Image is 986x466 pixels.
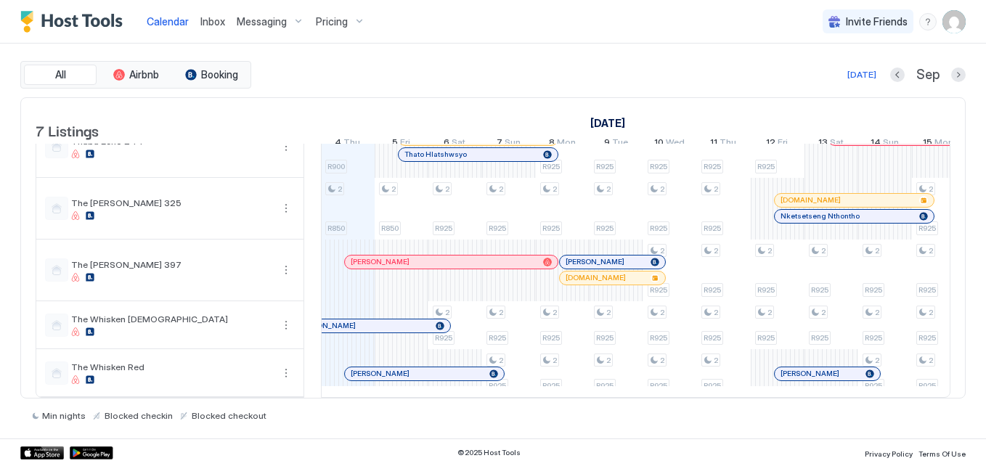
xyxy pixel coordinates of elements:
[351,257,410,266] span: [PERSON_NAME]
[720,136,736,152] span: Thu
[867,134,903,155] a: September 14, 2025
[650,333,667,343] span: R925
[846,15,908,28] span: Invite Friends
[596,381,614,391] span: R925
[919,134,957,155] a: September 15, 2025
[767,246,772,256] span: 2
[557,136,576,152] span: Mon
[553,184,557,194] span: 2
[200,15,225,28] span: Inbox
[767,308,772,317] span: 2
[918,449,966,458] span: Terms Of Use
[147,15,189,28] span: Calendar
[493,134,524,155] a: September 7, 2025
[549,136,555,152] span: 8
[865,381,882,391] span: R925
[99,65,172,85] button: Airbnb
[542,224,560,233] span: R925
[392,136,398,152] span: 5
[650,224,667,233] span: R925
[918,224,936,233] span: R925
[875,308,879,317] span: 2
[650,285,667,295] span: R925
[916,67,940,83] span: Sep
[499,356,503,365] span: 2
[651,134,688,155] a: September 10, 2025
[704,381,721,391] span: R925
[919,13,937,30] div: menu
[105,410,173,421] span: Blocked checkin
[942,10,966,33] div: User profile
[929,356,933,365] span: 2
[277,200,295,217] div: menu
[923,136,932,152] span: 15
[457,448,521,457] span: © 2025 Host Tools
[71,197,272,208] span: The [PERSON_NAME] 325
[650,381,667,391] span: R925
[499,308,503,317] span: 2
[714,356,718,365] span: 2
[192,410,266,421] span: Blocked checkout
[316,15,348,28] span: Pricing
[505,136,521,152] span: Sun
[815,134,847,155] a: September 13, 2025
[606,356,611,365] span: 2
[70,446,113,459] a: Google Play Store
[704,285,721,295] span: R925
[542,162,560,171] span: R925
[381,224,399,233] span: R850
[338,184,342,194] span: 2
[201,68,238,81] span: Booking
[277,364,295,382] button: More options
[566,273,626,282] span: [DOMAIN_NAME]
[778,136,788,152] span: Fri
[766,136,775,152] span: 12
[42,410,86,421] span: Min nights
[277,364,295,382] div: menu
[129,68,159,81] span: Airbnb
[435,224,452,233] span: R925
[865,333,882,343] span: R925
[951,68,966,82] button: Next month
[24,65,97,85] button: All
[277,200,295,217] button: More options
[821,246,826,256] span: 2
[489,333,506,343] span: R925
[391,184,396,194] span: 2
[875,356,879,365] span: 2
[660,308,664,317] span: 2
[757,285,775,295] span: R925
[542,381,560,391] span: R925
[871,136,881,152] span: 14
[811,285,828,295] span: R925
[440,134,469,155] a: September 6, 2025
[489,224,506,233] span: R925
[660,356,664,365] span: 2
[704,224,721,233] span: R925
[277,261,295,279] button: More options
[650,162,667,171] span: R925
[351,369,410,378] span: [PERSON_NAME]
[704,162,721,171] span: R925
[929,246,933,256] span: 2
[444,136,449,152] span: 6
[499,184,503,194] span: 2
[865,285,882,295] span: R925
[818,136,828,152] span: 13
[545,134,579,155] a: September 8, 2025
[762,134,791,155] a: September 12, 2025
[606,184,611,194] span: 2
[714,184,718,194] span: 2
[918,445,966,460] a: Terms Of Use
[918,285,936,295] span: R925
[865,449,913,458] span: Privacy Policy
[331,134,364,155] a: September 4, 2025
[604,136,610,152] span: 9
[435,333,452,343] span: R925
[277,138,295,155] button: More options
[929,184,933,194] span: 2
[883,136,899,152] span: Sun
[596,224,614,233] span: R925
[596,162,614,171] span: R925
[710,136,717,152] span: 11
